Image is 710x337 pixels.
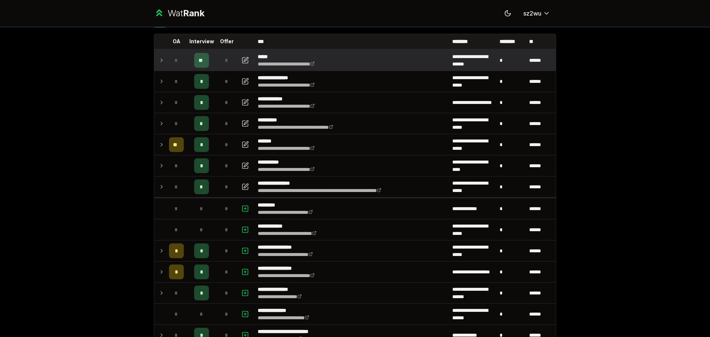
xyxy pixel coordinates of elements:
p: Offer [220,38,234,45]
a: WatRank [154,7,204,19]
button: sz2wu [517,7,556,20]
p: Interview [189,38,214,45]
span: Rank [183,8,204,18]
div: Wat [168,7,204,19]
span: sz2wu [523,9,541,18]
p: OA [173,38,180,45]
